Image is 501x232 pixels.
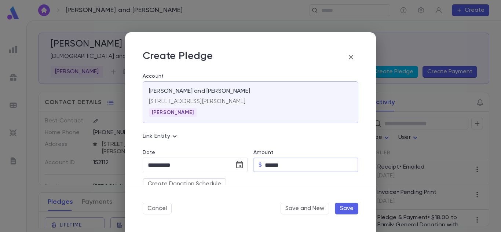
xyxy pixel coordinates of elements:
label: Amount [253,150,273,155]
label: Account [143,73,358,79]
button: Choose date, selected date is Oct 3, 2025 [232,158,247,172]
p: Link Entity [143,132,179,141]
p: [STREET_ADDRESS][PERSON_NAME] [149,98,352,105]
p: $ [259,161,262,169]
p: [PERSON_NAME] and [PERSON_NAME] [149,88,250,95]
button: Cancel [143,203,172,214]
p: Create Pledge [143,50,213,65]
button: Save [335,203,358,214]
button: Save and New [281,203,329,214]
button: Create Donation Schedule [143,178,226,190]
span: [PERSON_NAME] [149,110,197,115]
label: Date [143,150,248,155]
